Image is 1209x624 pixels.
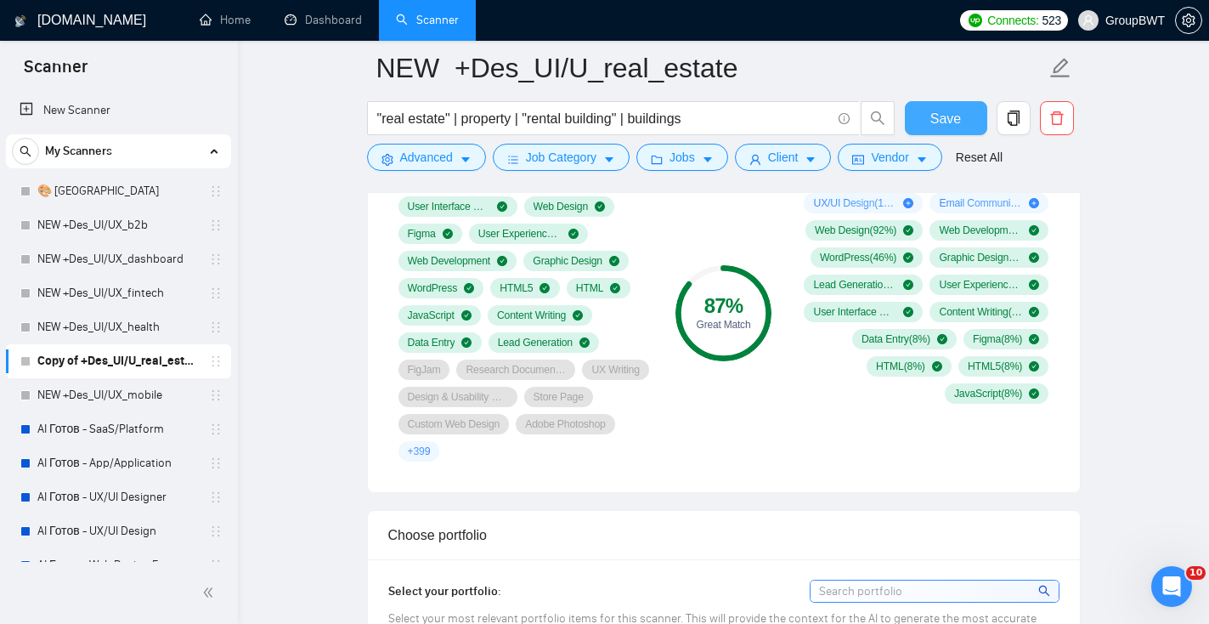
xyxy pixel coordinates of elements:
span: check-circle [903,280,913,290]
a: New Scanner [20,94,218,128]
a: NEW +Des_UI/UX_dashboard [37,242,199,276]
span: plus-circle [903,198,913,208]
span: Web Design ( 92 %) [815,224,896,237]
div: Great Match [675,320,771,330]
button: settingAdvancedcaret-down [367,144,486,171]
button: delete [1040,101,1074,135]
span: HTML5 ( 8 %) [968,360,1022,373]
span: Content Writing ( 8 %) [939,305,1022,319]
span: holder [209,218,223,232]
span: Save [930,108,961,129]
span: WordPress [408,281,458,295]
span: plus-circle [1029,198,1039,208]
a: 🎨 [GEOGRAPHIC_DATA] [37,174,199,208]
span: setting [1176,14,1201,27]
a: NEW +Des_UI/UX_b2b [37,208,199,242]
span: + 399 [408,445,431,458]
img: upwork-logo.png [969,14,982,27]
span: check-circle [497,201,507,212]
span: Lead Generation [498,336,573,349]
span: Vendor [871,148,908,167]
span: Lead Generation ( 21 %) [813,278,896,292]
span: Scanner [10,54,101,90]
input: Search portfolio [811,581,1059,602]
span: Content Writing [497,309,566,322]
span: HTML ( 8 %) [876,360,925,373]
span: Graphic Design ( 38 %) [939,251,1022,264]
span: JavaScript [408,309,455,322]
button: setting [1175,7,1202,34]
span: bars [507,153,519,166]
input: Scanner name... [376,47,1046,89]
span: Job Category [526,148,596,167]
a: homeHome [200,13,251,27]
a: AI Готов - SaaS/Platform [37,412,199,446]
span: Figma [408,227,436,241]
span: double-left [202,584,219,601]
span: Data Entry ( 8 %) [862,332,930,346]
button: barsJob Categorycaret-down [493,144,630,171]
span: 10 [1186,566,1206,580]
span: User Interface Design [408,200,491,213]
span: Figma ( 8 %) [973,332,1022,346]
span: check-circle [1029,252,1039,263]
span: caret-down [603,153,615,166]
span: UX Writing [591,363,639,377]
span: Web Design [534,200,589,213]
span: FigJam [408,363,441,377]
input: Search Freelance Jobs... [377,108,831,129]
span: check-circle [609,256,619,266]
span: search [862,111,894,126]
span: holder [209,457,223,470]
img: logo [14,8,26,35]
span: Research Documentation [466,363,566,377]
span: check-circle [464,283,474,293]
span: folder [651,153,663,166]
span: holder [209,423,223,436]
span: check-circle [937,334,947,344]
span: check-circle [1029,334,1039,344]
a: Reset All [956,148,1003,167]
span: User Experience Design [478,227,562,241]
span: WordPress ( 46 %) [820,251,896,264]
a: dashboardDashboard [285,13,362,27]
span: check-circle [1029,280,1039,290]
span: check-circle [595,201,605,212]
a: AI Готов - UX/UI Designer [37,480,199,514]
button: search [861,101,895,135]
span: check-circle [1029,361,1039,372]
span: check-circle [932,361,942,372]
span: search [1038,581,1053,600]
span: My Scanners [45,134,112,168]
span: HTML [576,281,604,295]
span: Custom Web Design [408,417,500,431]
span: check-circle [903,252,913,263]
span: copy [997,111,1030,126]
a: setting [1175,14,1202,27]
span: Connects: [987,11,1038,30]
span: check-circle [579,338,590,348]
span: check-circle [1029,389,1039,399]
a: NEW +Des_UI/UX_fintech [37,276,199,310]
a: AI Готов - App/Application [37,446,199,480]
span: Web Development ( 46 %) [939,224,1022,237]
span: holder [209,321,223,334]
span: Store Page [534,390,584,404]
button: copy [997,101,1031,135]
li: New Scanner [6,94,231,128]
span: check-circle [461,338,472,348]
a: NEW +Des_UI/UX_health [37,310,199,344]
span: holder [209,491,223,504]
span: Select your portfolio: [388,584,501,598]
span: holder [209,252,223,266]
span: check-circle [568,229,579,239]
span: Web Development [408,254,491,268]
span: JavaScript ( 8 %) [954,387,1022,400]
a: searchScanner [396,13,459,27]
span: Adobe Photoshop [525,417,605,431]
span: 523 [1042,11,1061,30]
span: caret-down [916,153,928,166]
span: holder [209,525,223,538]
span: idcard [852,153,864,166]
button: folderJobscaret-down [636,144,728,171]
